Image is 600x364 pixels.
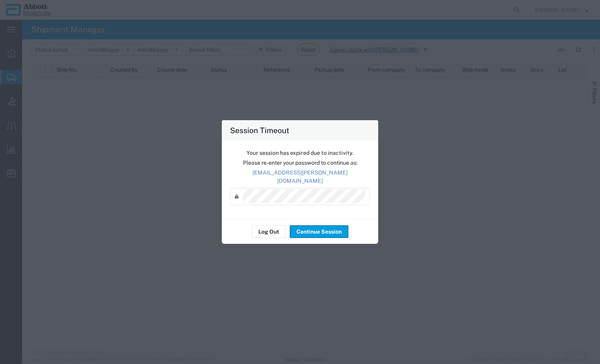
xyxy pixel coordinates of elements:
[252,225,286,238] button: Log Out
[230,169,370,185] p: [EMAIL_ADDRESS][PERSON_NAME][DOMAIN_NAME]
[290,225,348,238] button: Continue Session
[230,124,289,136] h4: Session Timeout
[230,149,370,157] p: Your session has expired due to inactivity.
[230,159,370,167] p: Please re-enter your password to continue as:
